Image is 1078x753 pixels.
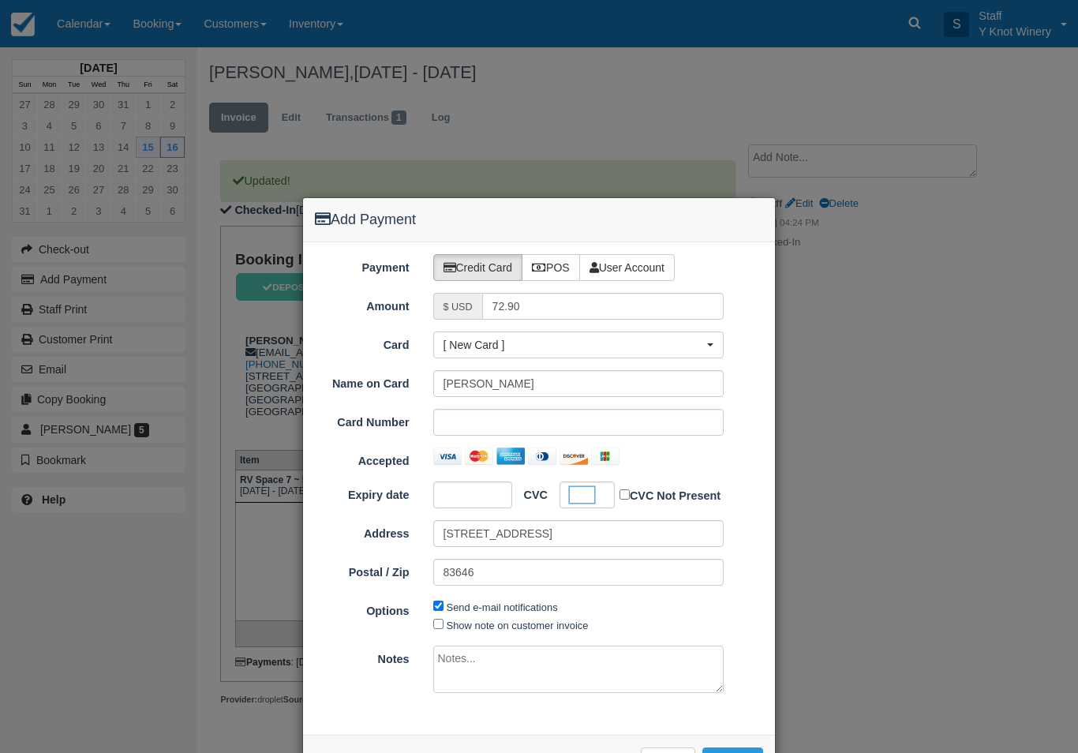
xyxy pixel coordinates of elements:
button: [ New Card ] [433,332,724,358]
label: Options [303,598,421,620]
input: Valid amount required. [482,293,724,320]
label: User Account [579,254,675,281]
label: POS [522,254,580,281]
label: Address [303,520,421,542]
label: Name on Card [303,370,421,392]
label: CVC Not Present [619,486,721,504]
iframe: Secure card number input frame [444,414,714,430]
label: Card [303,332,421,354]
label: Show note on customer invoice [447,620,589,631]
label: CVC [512,481,548,504]
label: Payment [303,254,421,276]
label: Expiry date [303,481,421,504]
label: Amount [303,293,421,315]
label: Credit Card [433,254,523,281]
input: CVC Not Present [619,489,630,500]
label: Card Number [303,409,421,431]
label: Accepted [303,448,421,470]
small: $ USD [444,302,473,313]
iframe: Secure CVC input frame [570,487,594,503]
h4: Add Payment [315,210,763,230]
label: Postal / Zip [303,559,421,581]
label: Send e-mail notifications [447,601,558,613]
span: [ New Card ] [444,337,704,353]
iframe: Secure expiration date input frame [444,487,490,503]
label: Notes [303,646,421,668]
